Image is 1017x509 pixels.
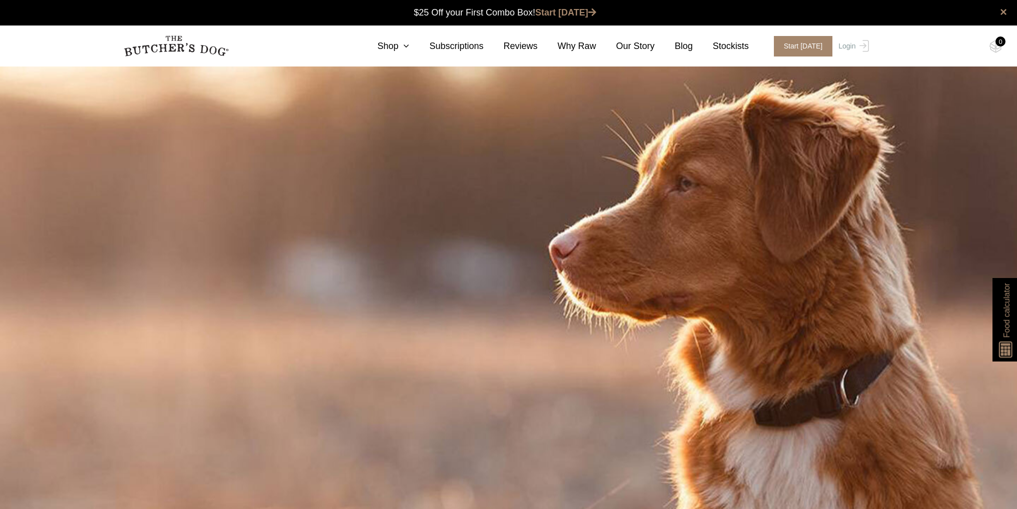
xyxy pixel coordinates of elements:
a: close [1000,6,1007,18]
div: 0 [995,36,1005,46]
span: Food calculator [1000,283,1012,337]
a: Start [DATE] [535,7,596,17]
a: Stockists [693,39,749,53]
a: Our Story [596,39,655,53]
img: TBD_Cart-Empty.png [989,40,1002,53]
a: Subscriptions [409,39,483,53]
a: Start [DATE] [764,36,836,56]
span: Start [DATE] [774,36,833,56]
a: Reviews [484,39,538,53]
a: Login [836,36,868,56]
a: Why Raw [538,39,596,53]
a: Blog [655,39,693,53]
a: Shop [357,39,409,53]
